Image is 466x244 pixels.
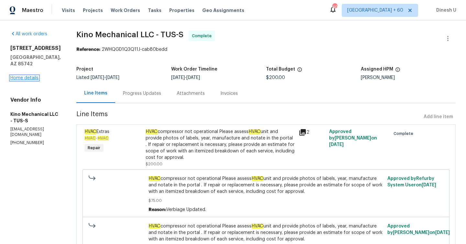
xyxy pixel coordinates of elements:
em: HVAC [84,136,96,140]
span: Approved by [PERSON_NAME] on [387,224,450,235]
em: HVAC [149,176,161,181]
span: Complete [192,33,214,39]
span: Projects [83,7,103,14]
span: compressor not operational Please assess unit and provide photos of labels, year, manufacture and... [149,223,384,242]
h4: Vendor Info [10,97,61,103]
b: Reference: [76,47,100,52]
span: $200.00 [266,75,285,80]
span: Approved by Refurby System User on [387,176,436,187]
h2: [STREET_ADDRESS] [10,45,61,51]
em: HVAC [149,224,161,229]
h5: Total Budget [266,67,295,72]
span: $75.00 [149,197,384,204]
h5: Assigned HPM [361,67,393,72]
span: Verbiage Updated. [166,207,206,212]
span: Dinesh U [434,7,456,14]
div: compressor not operational Please assess unit and provide photos of labels, year, manufacture and... [146,128,295,161]
em: HVAC [251,176,263,181]
div: 400 [332,4,337,10]
div: [PERSON_NAME] [361,75,456,80]
span: Tasks [148,8,161,13]
span: [DATE] [329,142,344,147]
span: [DATE] [106,75,119,80]
em: HVAC [84,129,96,134]
span: Maestro [22,7,43,14]
span: Kino Mechanical LLC - TUS-S [76,31,183,39]
a: All work orders [10,32,47,36]
span: Properties [169,7,194,14]
h5: [GEOGRAPHIC_DATA], AZ 85742 [10,54,61,67]
span: The hpm assigned to this work order. [395,67,400,75]
div: Line Items [84,90,107,96]
span: Repair [85,145,103,151]
span: Listed [76,75,119,80]
span: Visits [62,7,75,14]
span: [DATE] [422,183,436,187]
span: [DATE] [91,75,104,80]
h5: Kino Mechanical LLC - TUS-S [10,111,61,124]
div: 2WHQGD1Q3Q11J-cab80bedd [76,46,456,53]
span: Line Items [76,111,421,123]
div: Progress Updates [123,90,161,97]
span: Reason: [149,207,166,212]
p: [EMAIL_ADDRESS][DOMAIN_NAME] [10,127,61,138]
span: compressor not operational Please assess unit and provide photos of labels, year, manufacture and... [149,175,384,195]
h5: Work Order Timeline [171,67,217,72]
span: - [91,75,119,80]
div: Attachments [177,90,205,97]
span: - [84,136,109,140]
p: [PHONE_NUMBER] [10,140,61,146]
span: Geo Assignments [202,7,244,14]
span: Complete [394,130,416,137]
div: Invoices [220,90,238,97]
span: [DATE] [435,230,450,235]
em: HVAC [251,224,263,229]
span: - [171,75,200,80]
span: [GEOGRAPHIC_DATA] + 60 [347,7,403,14]
span: Work Orders [111,7,140,14]
span: [DATE] [171,75,185,80]
span: Extras [84,129,109,134]
em: HVAC [249,129,261,134]
span: $200.00 [146,162,162,166]
em: HVAC [146,129,158,134]
span: The total cost of line items that have been proposed by Opendoor. This sum includes line items th... [297,67,302,75]
h5: Project [76,67,93,72]
a: Home details [10,76,39,80]
span: [DATE] [186,75,200,80]
em: HVAC [97,136,109,140]
div: 2 [299,128,325,136]
span: Approved by [PERSON_NAME] on [329,129,377,147]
